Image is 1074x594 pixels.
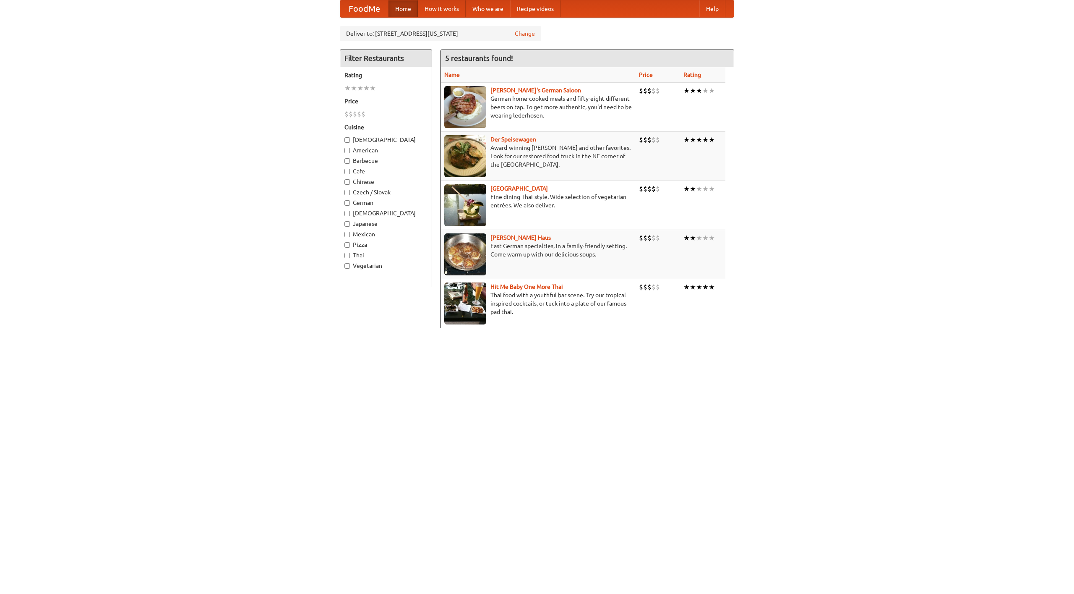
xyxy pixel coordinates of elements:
input: Thai [344,253,350,258]
img: speisewagen.jpg [444,135,486,177]
li: $ [344,110,349,119]
li: ★ [702,135,709,144]
a: Who we are [466,0,510,17]
li: ★ [702,86,709,95]
li: ★ [696,184,702,194]
li: ★ [690,86,696,95]
li: ★ [363,84,370,93]
input: [DEMOGRAPHIC_DATA] [344,211,350,216]
p: Fine dining Thai-style. Wide selection of vegetarian entrées. We also deliver. [444,193,632,209]
img: babythai.jpg [444,283,486,324]
a: Rating [683,71,701,78]
li: $ [639,135,643,144]
li: ★ [683,283,690,292]
li: $ [643,283,647,292]
li: ★ [709,233,715,243]
label: [DEMOGRAPHIC_DATA] [344,209,428,217]
li: ★ [370,84,376,93]
li: ★ [702,283,709,292]
img: kohlhaus.jpg [444,233,486,275]
label: German [344,199,428,207]
input: American [344,148,350,153]
li: ★ [696,233,702,243]
ng-pluralize: 5 restaurants found! [445,54,513,62]
li: $ [652,184,656,194]
label: Czech / Slovak [344,188,428,196]
a: How it works [418,0,466,17]
p: East German specialties, in a family-friendly setting. Come warm up with our delicious soups. [444,242,632,259]
input: Pizza [344,242,350,248]
a: [GEOGRAPHIC_DATA] [490,185,548,192]
li: $ [647,135,652,144]
li: $ [652,86,656,95]
a: Help [699,0,725,17]
input: Vegetarian [344,263,350,269]
li: ★ [690,184,696,194]
input: [DEMOGRAPHIC_DATA] [344,137,350,143]
li: $ [656,233,660,243]
li: ★ [357,84,363,93]
li: ★ [690,283,696,292]
p: Award-winning [PERSON_NAME] and other favorites. Look for our restored food truck in the NE corne... [444,144,632,169]
li: $ [643,184,647,194]
li: $ [643,233,647,243]
h4: Filter Restaurants [340,50,432,67]
a: Recipe videos [510,0,560,17]
input: Mexican [344,232,350,237]
a: FoodMe [340,0,388,17]
li: ★ [709,86,715,95]
li: ★ [696,86,702,95]
li: $ [643,86,647,95]
li: ★ [683,184,690,194]
li: $ [656,283,660,292]
li: $ [656,86,660,95]
li: ★ [696,283,702,292]
li: ★ [690,233,696,243]
label: Pizza [344,241,428,249]
a: Home [388,0,418,17]
label: Mexican [344,230,428,238]
h5: Price [344,97,428,105]
label: Cafe [344,167,428,175]
li: $ [652,135,656,144]
input: Czech / Slovak [344,190,350,195]
li: $ [656,135,660,144]
li: $ [652,233,656,243]
li: $ [639,233,643,243]
li: $ [656,184,660,194]
a: Der Speisewagen [490,136,536,143]
a: Price [639,71,653,78]
input: Chinese [344,179,350,185]
label: Japanese [344,220,428,228]
li: ★ [709,184,715,194]
input: Barbecue [344,158,350,164]
div: Deliver to: [STREET_ADDRESS][US_STATE] [340,26,541,41]
b: [PERSON_NAME] Haus [490,234,551,241]
li: $ [349,110,353,119]
li: $ [647,184,652,194]
li: ★ [709,283,715,292]
a: Hit Me Baby One More Thai [490,283,563,290]
li: ★ [344,84,351,93]
h5: Rating [344,71,428,79]
input: German [344,200,350,206]
li: ★ [683,233,690,243]
img: satay.jpg [444,184,486,226]
li: $ [353,110,357,119]
label: Barbecue [344,157,428,165]
input: Cafe [344,169,350,174]
li: ★ [683,86,690,95]
li: ★ [690,135,696,144]
li: ★ [696,135,702,144]
p: German home-cooked meals and fifty-eight different beers on tap. To get more authentic, you'd nee... [444,94,632,120]
a: [PERSON_NAME]'s German Saloon [490,87,581,94]
a: Change [515,29,535,38]
img: esthers.jpg [444,86,486,128]
li: $ [639,283,643,292]
label: American [344,146,428,154]
h5: Cuisine [344,123,428,131]
li: ★ [351,84,357,93]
